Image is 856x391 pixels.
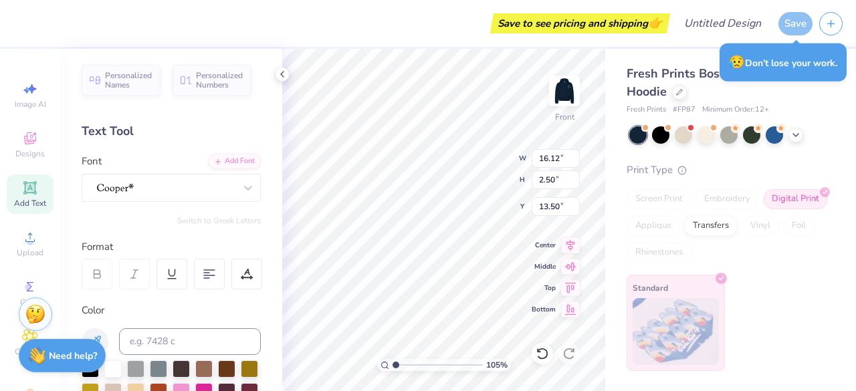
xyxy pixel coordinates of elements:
[742,216,779,236] div: Vinyl
[7,346,53,368] span: Clipart & logos
[633,281,668,295] span: Standard
[15,148,45,159] span: Designs
[82,122,261,140] div: Text Tool
[673,104,695,116] span: # FP87
[14,198,46,209] span: Add Text
[119,328,261,355] input: e.g. 7428 c
[555,111,574,123] div: Front
[684,216,738,236] div: Transfers
[648,15,663,31] span: 👉
[49,350,97,362] strong: Need help?
[196,71,243,90] span: Personalized Numbers
[494,13,667,33] div: Save to see pricing and shipping
[633,298,719,365] img: Standard
[532,283,556,293] span: Top
[627,104,666,116] span: Fresh Prints
[486,359,508,371] span: 105 %
[627,216,680,236] div: Applique
[82,154,102,169] label: Font
[702,104,769,116] span: Minimum Order: 12 +
[695,189,759,209] div: Embroidery
[673,10,772,37] input: Untitled Design
[627,66,817,100] span: Fresh Prints Boston Heavyweight Hoodie
[551,78,578,104] img: Front
[763,189,828,209] div: Digital Print
[105,71,152,90] span: Personalized Names
[532,241,556,250] span: Center
[627,189,691,209] div: Screen Print
[177,215,261,226] button: Switch to Greek Letters
[82,239,262,255] div: Format
[783,216,815,236] div: Foil
[82,303,261,318] div: Color
[627,243,691,263] div: Rhinestones
[15,99,46,110] span: Image AI
[17,247,43,258] span: Upload
[532,262,556,271] span: Middle
[532,305,556,314] span: Bottom
[20,297,41,307] span: Greek
[208,154,261,169] div: Add Font
[627,162,829,178] div: Print Type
